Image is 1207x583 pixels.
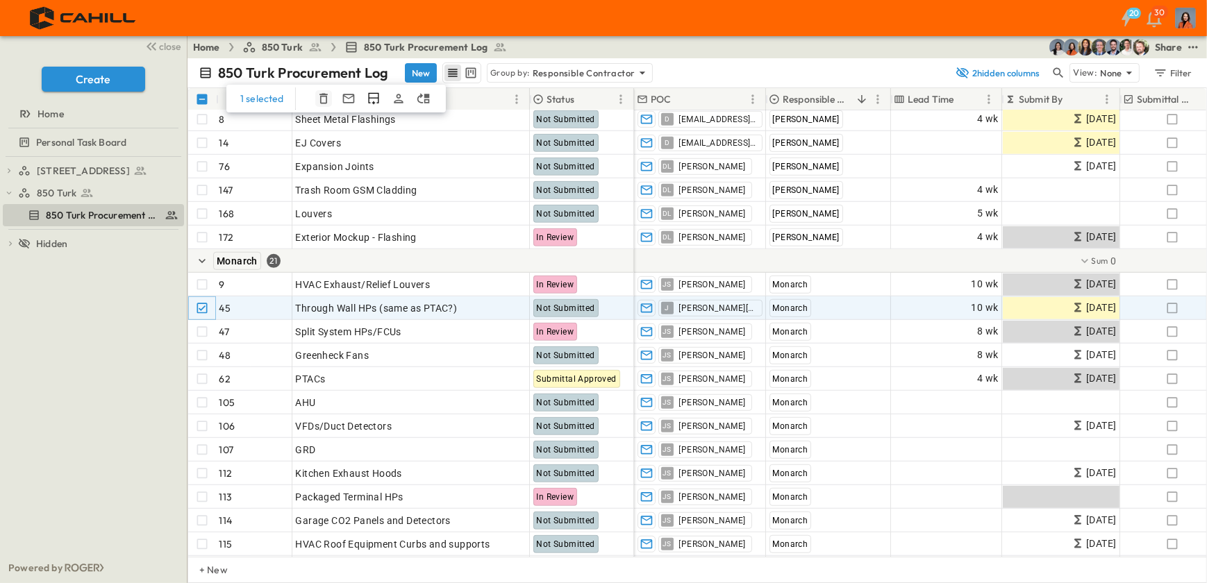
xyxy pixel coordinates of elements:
p: Responsible Contractor [533,66,635,80]
a: 850 Turk [242,40,322,54]
span: 10 wk [972,300,999,316]
p: Lead Time [908,92,954,106]
p: 113 [219,490,233,504]
span: Not Submitted [537,303,595,313]
p: Group by: [490,66,530,80]
p: 168 [219,207,235,221]
div: Personal Task Boardtest [3,131,184,153]
span: Hidden [36,237,67,251]
span: [DATE] [1086,135,1116,151]
p: 114 [219,514,233,527]
p: Submit By [1019,92,1063,106]
button: Menu [981,91,997,108]
button: Menu [744,91,761,108]
span: [DATE] [1086,371,1116,387]
span: 8 wk [977,323,999,339]
button: Sort [957,92,972,107]
span: [PERSON_NAME] [773,185,840,195]
p: 850 Turk Procurement Log [218,63,388,83]
span: Not Submitted [537,350,595,360]
button: Menu [869,91,886,108]
p: 107 [219,443,234,457]
a: Home [193,40,220,54]
span: JS [663,449,672,450]
span: JS [663,402,672,403]
nav: breadcrumbs [193,40,515,54]
span: [PERSON_NAME] [773,115,840,124]
span: Trash Room GSM Cladding [296,183,417,197]
span: [DATE] [1086,111,1116,127]
button: Menu [1099,91,1115,108]
span: [PERSON_NAME] [773,209,840,219]
span: Submittal Approved [537,374,617,384]
h6: 20 [1129,8,1140,19]
span: Monarch [773,374,808,384]
div: 850 Turk Procurement Logtest [3,204,184,226]
span: Monarch [773,350,808,360]
span: [DATE] [1086,512,1116,528]
span: Packaged Terminal HPs [296,490,403,504]
div: Share [1155,40,1182,54]
span: Not Submitted [537,468,595,478]
button: close [140,36,184,56]
p: 47 [219,325,229,339]
img: Profile Picture [1175,8,1196,28]
p: 1 selected [240,92,284,105]
span: Not Submitted [537,516,595,525]
span: JS [663,331,672,332]
span: AHU [296,396,316,409]
button: 2hidden columns [947,63,1047,83]
span: Not Submitted [537,209,595,219]
span: Not Submitted [537,115,595,124]
p: 14 [219,136,228,150]
p: 147 [219,183,233,197]
span: Home [38,107,64,121]
span: DL [663,213,672,214]
span: Not Submitted [537,445,595,455]
span: Monarch [773,398,808,407]
span: Monarch [773,516,808,525]
span: [PERSON_NAME] [679,326,746,337]
button: Sort [854,92,869,107]
span: Garage CO2 Panels and Detectors [296,514,451,527]
p: 115 [219,537,233,551]
span: 850 Turk Procurement Log [364,40,488,54]
span: [DATE] [1086,300,1116,316]
p: 62 [219,372,231,386]
span: Exterior Mockup - Flashing [296,230,417,244]
button: New [405,63,437,83]
span: [PERSON_NAME] [679,468,746,479]
span: [DATE] [1086,536,1116,552]
span: Monarch [773,539,808,549]
span: Expansion Joints [296,160,374,174]
span: Personal Task Board [36,135,126,149]
button: Sort [674,92,690,107]
a: Home [3,104,181,124]
div: [STREET_ADDRESS]test [3,160,184,182]
span: [PERSON_NAME] [679,515,746,526]
a: 850 Turk [18,183,181,203]
p: Sum [1092,255,1108,267]
span: 4 wk [977,229,999,245]
span: In Review [537,233,574,242]
button: Filter [1148,63,1196,83]
span: [DATE] [1086,465,1116,481]
p: 45 [219,301,231,315]
button: Menu [508,91,525,108]
img: 4f72bfc4efa7236828875bac24094a5ddb05241e32d018417354e964050affa1.png [17,3,151,33]
p: 9 [219,278,225,291]
span: D [665,142,669,143]
span: Not Submitted [537,185,595,195]
span: 4 wk [977,182,999,198]
span: VFDs/Duct Detectors [296,419,392,433]
img: Daniel Esposito (desposito@cahill-sf.com) [1133,39,1149,56]
span: Greenheck Fans [296,348,369,362]
span: [PERSON_NAME] [679,161,746,172]
span: JS [663,378,672,379]
p: 76 [219,160,230,174]
span: Kitchen Exhaust Hoods [296,466,402,480]
span: [DATE] [1086,418,1116,434]
span: [DATE] [1086,323,1116,339]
